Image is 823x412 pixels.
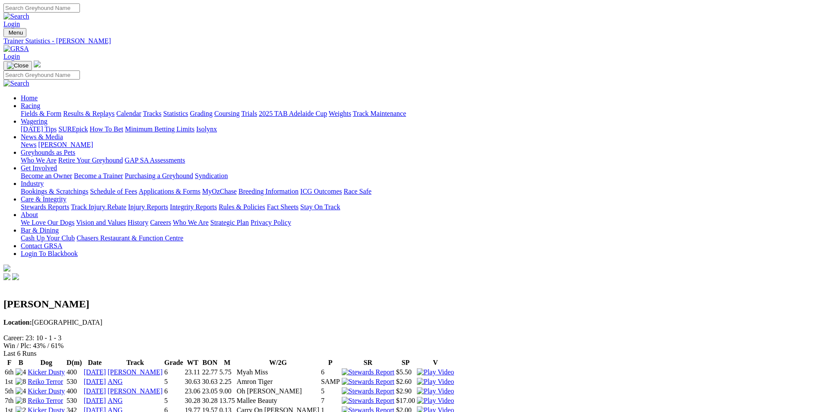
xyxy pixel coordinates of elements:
td: 7 [321,396,340,405]
span: Career: [3,334,24,342]
a: Minimum Betting Limits [125,125,194,133]
a: Fields & Form [21,110,61,117]
a: Retire Your Greyhound [58,156,123,164]
b: Location: [3,319,32,326]
a: Who We Are [173,219,209,226]
td: Oh [PERSON_NAME] [236,387,320,396]
td: 530 [66,396,83,405]
img: Play Video [417,387,454,395]
th: WT [184,358,201,367]
a: Vision and Values [76,219,126,226]
td: Mallee Beauty [236,396,320,405]
a: Rules & Policies [219,203,265,211]
img: Stewards Report [342,368,394,376]
td: 7th [4,396,14,405]
td: 30.63 [184,377,201,386]
h2: [PERSON_NAME] [3,298,820,310]
td: 400 [66,387,83,396]
div: Greyhounds as Pets [21,156,820,164]
a: Kicker Dusty [28,387,65,395]
a: Results & Replays [63,110,114,117]
td: Myah Miss [236,368,320,377]
a: Cash Up Your Club [21,234,75,242]
td: 530 [66,377,83,386]
a: Reiko Terror [28,378,63,385]
a: Strategic Plan [210,219,249,226]
th: Grade [164,358,184,367]
button: Toggle navigation [3,61,32,70]
a: Purchasing a Greyhound [125,172,193,179]
a: Home [21,94,38,102]
th: Track [107,358,163,367]
span: Win / Plc: [3,342,31,349]
td: $2.60 [396,377,416,386]
a: Login [3,53,20,60]
a: How To Bet [90,125,124,133]
a: Bookings & Scratchings [21,188,88,195]
a: Isolynx [196,125,217,133]
a: GAP SA Assessments [125,156,185,164]
td: 9.00 [219,387,235,396]
td: 400 [66,368,83,377]
a: [DATE] [84,387,106,395]
th: SR [341,358,395,367]
a: Login To Blackbook [21,250,78,257]
a: [DATE] [84,378,106,385]
a: Chasers Restaurant & Function Centre [76,234,183,242]
a: ANG [108,397,123,404]
div: Wagering [21,125,820,133]
div: Racing [21,110,820,118]
a: Care & Integrity [21,195,67,203]
a: View replay [417,378,454,385]
td: 1st [4,377,14,386]
img: Close [7,62,29,69]
div: Get Involved [21,172,820,180]
span: [GEOGRAPHIC_DATA] [3,319,102,326]
a: News [21,141,36,148]
a: Tracks [143,110,162,117]
a: [DATE] [84,397,106,404]
img: logo-grsa-white.png [3,265,10,271]
a: Injury Reports [128,203,168,211]
div: Last 6 Runs [3,350,820,358]
a: Careers [150,219,171,226]
td: 6th [4,368,14,377]
a: SUREpick [58,125,88,133]
a: Privacy Policy [251,219,291,226]
a: Reiko Terror [28,397,63,404]
td: 5.75 [219,368,235,377]
a: ANG [108,378,123,385]
a: [DATE] Tips [21,125,57,133]
img: Play Video [417,368,454,376]
img: Search [3,13,29,20]
a: Industry [21,180,44,187]
a: Coursing [214,110,240,117]
a: Kicker Dusty [28,368,65,376]
td: 30.63 [202,377,218,386]
a: View replay [417,387,454,395]
td: 23.11 [184,368,201,377]
div: Care & Integrity [21,203,820,211]
td: 30.28 [202,396,218,405]
th: SP [396,358,416,367]
img: Search [3,80,29,87]
td: 5 [164,396,184,405]
th: Date [83,358,107,367]
th: Dog [27,358,65,367]
a: ICG Outcomes [300,188,342,195]
th: BON [202,358,218,367]
a: Statistics [163,110,188,117]
td: 13.75 [219,396,235,405]
img: Stewards Report [342,378,394,386]
img: twitter.svg [12,273,19,280]
th: V [416,358,454,367]
a: Trials [241,110,257,117]
a: [DATE] [84,368,106,376]
img: Play Video [417,397,454,405]
div: News & Media [21,141,820,149]
img: 8 [16,397,26,405]
img: Stewards Report [342,397,394,405]
td: $5.50 [396,368,416,377]
a: History [127,219,148,226]
td: 6 [164,368,184,377]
